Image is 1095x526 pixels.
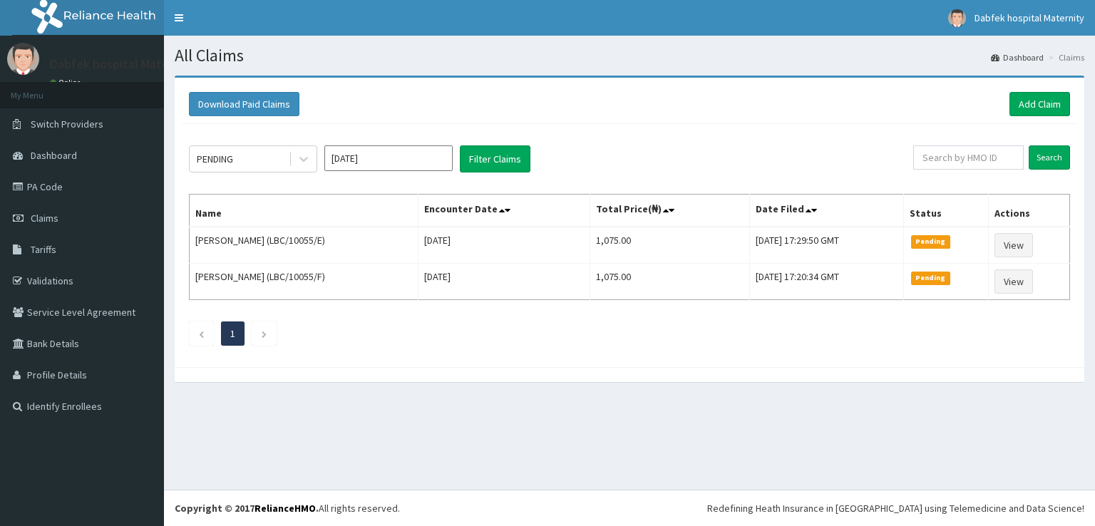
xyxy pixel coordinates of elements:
[590,195,750,227] th: Total Price(₦)
[31,118,103,130] span: Switch Providers
[750,264,904,300] td: [DATE] 17:20:34 GMT
[50,78,84,88] a: Online
[261,327,267,340] a: Next page
[31,149,77,162] span: Dashboard
[1045,51,1084,63] li: Claims
[189,92,299,116] button: Download Paid Claims
[31,212,58,225] span: Claims
[988,195,1069,227] th: Actions
[904,195,989,227] th: Status
[418,227,590,264] td: [DATE]
[590,227,750,264] td: 1,075.00
[175,46,1084,65] h1: All Claims
[590,264,750,300] td: 1,075.00
[911,235,950,248] span: Pending
[324,145,453,171] input: Select Month and Year
[164,490,1095,526] footer: All rights reserved.
[175,502,319,515] strong: Copyright © 2017 .
[460,145,530,172] button: Filter Claims
[975,11,1084,24] span: Dabfek hospital Maternity
[994,233,1033,257] a: View
[230,327,235,340] a: Page 1 is your current page
[948,9,966,27] img: User Image
[913,145,1024,170] input: Search by HMO ID
[31,243,56,256] span: Tariffs
[1029,145,1070,170] input: Search
[707,501,1084,515] div: Redefining Heath Insurance in [GEOGRAPHIC_DATA] using Telemedicine and Data Science!
[190,227,418,264] td: [PERSON_NAME] (LBC/10055/E)
[50,58,195,71] p: Dabfek hospital Maternity
[197,152,233,166] div: PENDING
[991,51,1044,63] a: Dashboard
[190,195,418,227] th: Name
[994,269,1033,294] a: View
[750,195,904,227] th: Date Filed
[190,264,418,300] td: [PERSON_NAME] (LBC/10055/F)
[7,43,39,75] img: User Image
[255,502,316,515] a: RelianceHMO
[911,272,950,284] span: Pending
[418,195,590,227] th: Encounter Date
[750,227,904,264] td: [DATE] 17:29:50 GMT
[198,327,205,340] a: Previous page
[1009,92,1070,116] a: Add Claim
[418,264,590,300] td: [DATE]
